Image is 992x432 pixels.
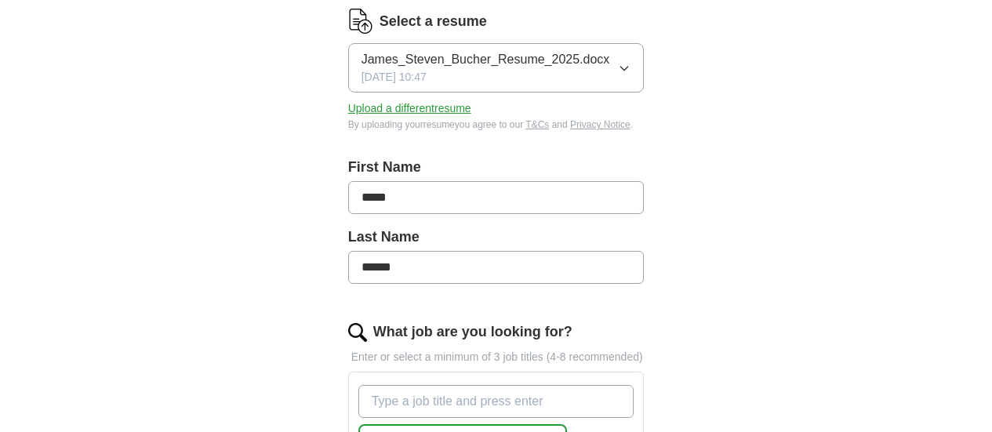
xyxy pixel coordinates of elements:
span: [DATE] 10:47 [362,69,427,85]
input: Type a job title and press enter [358,385,634,418]
label: First Name [348,157,645,178]
a: Privacy Notice [570,119,630,130]
div: By uploading your resume you agree to our and . [348,118,645,132]
a: T&Cs [525,119,549,130]
label: Select a resume [380,11,487,32]
label: What job are you looking for? [373,321,572,343]
p: Enter or select a minimum of 3 job titles (4-8 recommended) [348,349,645,365]
img: search.png [348,323,367,342]
button: Upload a differentresume [348,100,471,117]
img: CV Icon [348,9,373,34]
button: James_Steven_Bucher_Resume_2025.docx[DATE] 10:47 [348,43,645,93]
label: Last Name [348,227,645,248]
span: James_Steven_Bucher_Resume_2025.docx [362,50,610,69]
